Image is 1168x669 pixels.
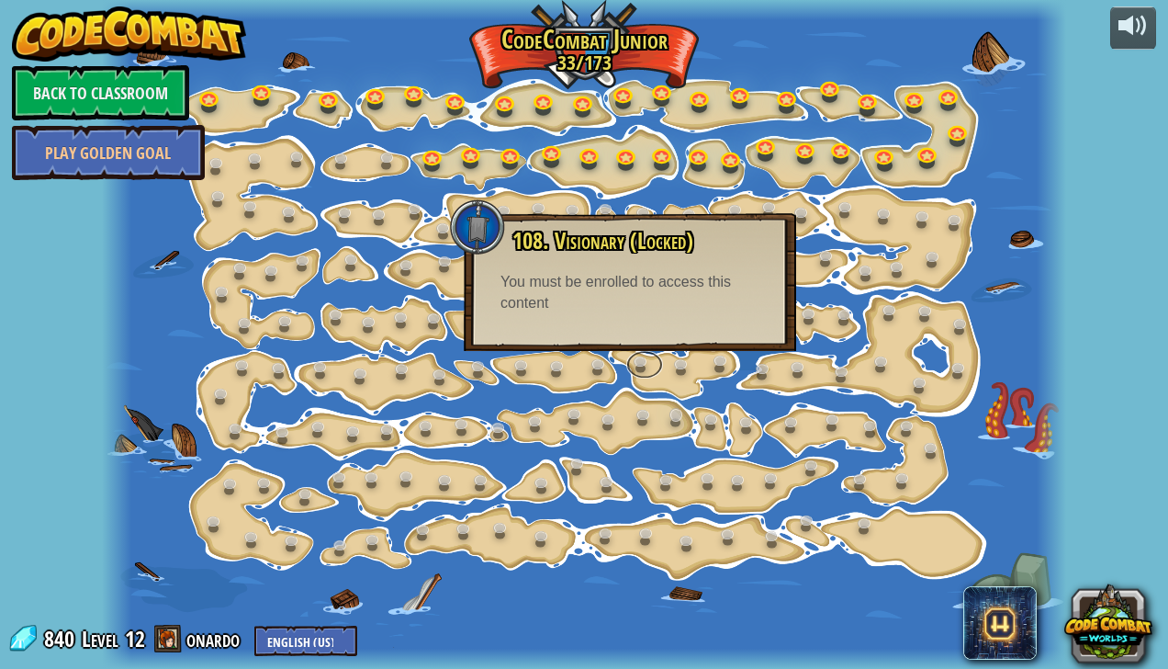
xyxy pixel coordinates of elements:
[12,6,247,62] img: CodeCombat - Learn how to code by playing a game
[512,225,693,256] span: 108. Visionary (Locked)
[1110,6,1156,50] button: Adjust volume
[12,125,205,180] a: Play Golden Goal
[44,624,80,653] span: 840
[186,624,245,653] a: onardo
[500,272,759,314] div: You must be enrolled to access this content
[12,65,189,120] a: Back to Classroom
[125,624,145,653] span: 12
[82,624,118,654] span: Level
